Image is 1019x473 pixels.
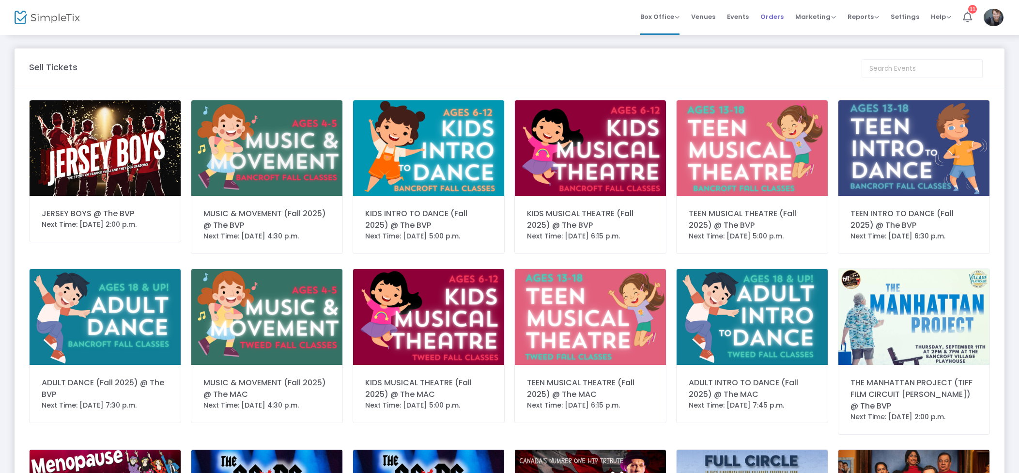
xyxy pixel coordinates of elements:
[527,231,654,241] div: Next Time: [DATE] 6:15 p.m.
[353,100,504,196] img: 63890698552596428618.png
[727,4,749,29] span: Events
[968,5,977,14] div: 11
[527,377,654,400] div: TEEN MUSICAL THEATRE (Fall 2025) @ The MAC
[838,269,989,364] img: 63890219559646215639.png
[838,100,989,196] img: 63890696929344861221.png
[527,208,654,231] div: KIDS MUSICAL THEATRE (Fall 2025) @ The BVP
[677,100,828,196] img: 63890697455911094720.png
[689,400,816,410] div: Next Time: [DATE] 7:45 p.m.
[365,400,492,410] div: Next Time: [DATE] 5:00 p.m.
[42,208,169,220] div: JERSEY BOYS @ The BVP
[850,231,977,241] div: Next Time: [DATE] 6:30 p.m.
[203,208,330,231] div: MUSIC & MOVEMENT (Fall 2025) @ The BVP
[689,208,816,231] div: TEEN MUSICAL THEATRE (Fall 2025) @ The BVP
[640,12,679,21] span: Box Office
[42,220,169,230] div: Next Time: [DATE] 2:00 p.m.
[862,59,983,78] input: Search Events
[691,4,715,29] span: Venues
[527,400,654,410] div: Next Time: [DATE] 6:15 p.m.
[203,377,330,400] div: MUSIC & MOVEMENT (Fall 2025) @ The MAC
[677,269,828,364] img: 638906309859119656YoungCoGraphics.png
[689,231,816,241] div: Next Time: [DATE] 5:00 p.m.
[42,377,169,400] div: ADULT DANCE (Fall 2025) @ The BVP
[191,100,342,196] img: 63890698826407377217.png
[891,4,919,29] span: Settings
[29,61,77,74] m-panel-title: Sell Tickets
[795,12,836,21] span: Marketing
[365,208,492,231] div: KIDS INTRO TO DANCE (Fall 2025) @ The BVP
[30,100,181,196] img: 6387205538855590882025SeasonGraphics-2.png
[850,377,977,412] div: THE MANHATTAN PROJECT (TIFF FILM CIRCUIT [PERSON_NAME]) @ The BVP
[191,269,342,364] img: 63890692639670050723.png
[365,377,492,400] div: KIDS MUSICAL THEATRE (Fall 2025) @ The MAC
[850,412,977,422] div: Next Time: [DATE] 2:00 p.m.
[515,100,666,196] img: 63891317865801835019.png
[353,269,504,364] img: 63891317746747961824.png
[515,269,666,364] img: 63890691181093781025.png
[760,4,784,29] span: Orders
[42,400,169,410] div: Next Time: [DATE] 7:30 p.m.
[689,377,816,400] div: ADULT INTRO TO DANCE (Fall 2025) @ The MAC
[931,12,951,21] span: Help
[848,12,879,21] span: Reports
[203,400,330,410] div: Next Time: [DATE] 4:30 p.m.
[850,208,977,231] div: TEEN INTRO TO DANCE (Fall 2025) @ The BVP
[30,269,181,364] img: 63890696213075266222.png
[365,231,492,241] div: Next Time: [DATE] 5:00 p.m.
[203,231,330,241] div: Next Time: [DATE] 4:30 p.m.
